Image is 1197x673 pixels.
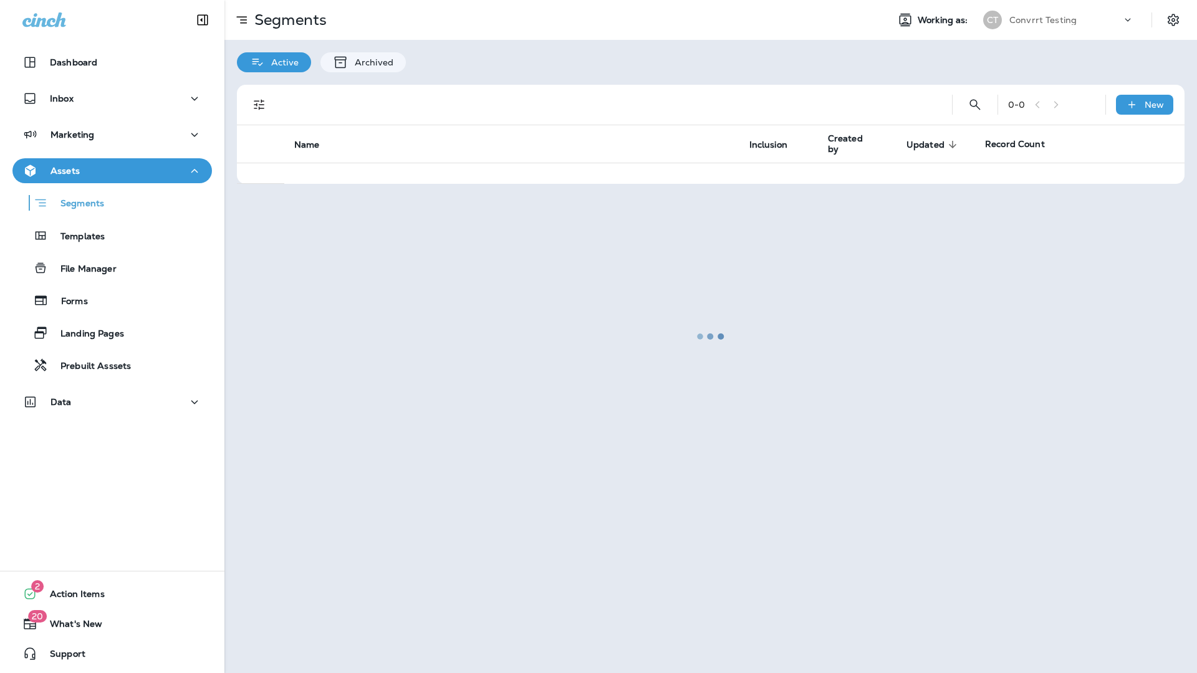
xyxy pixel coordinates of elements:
button: 20What's New [12,611,212,636]
p: Dashboard [50,57,97,67]
p: Segments [48,198,104,211]
p: Prebuilt Asssets [48,361,131,373]
button: File Manager [12,255,212,281]
p: Data [50,397,72,407]
button: Collapse Sidebar [185,7,220,32]
button: Forms [12,287,212,313]
p: File Manager [48,264,117,275]
button: Prebuilt Asssets [12,352,212,378]
p: Landing Pages [48,328,124,340]
button: Data [12,389,212,414]
button: Templates [12,222,212,249]
p: Assets [50,166,80,176]
span: 20 [28,610,47,623]
button: 2Action Items [12,581,212,606]
button: Segments [12,189,212,216]
span: What's New [37,619,102,634]
button: Assets [12,158,212,183]
span: Support [37,649,85,664]
button: Dashboard [12,50,212,75]
p: New [1145,100,1164,110]
p: Templates [48,231,105,243]
p: Inbox [50,93,74,103]
button: Marketing [12,122,212,147]
p: Marketing [50,130,94,140]
p: Forms [49,296,88,308]
span: Action Items [37,589,105,604]
button: Support [12,641,212,666]
button: Landing Pages [12,320,212,346]
button: Inbox [12,86,212,111]
span: 2 [31,580,44,593]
